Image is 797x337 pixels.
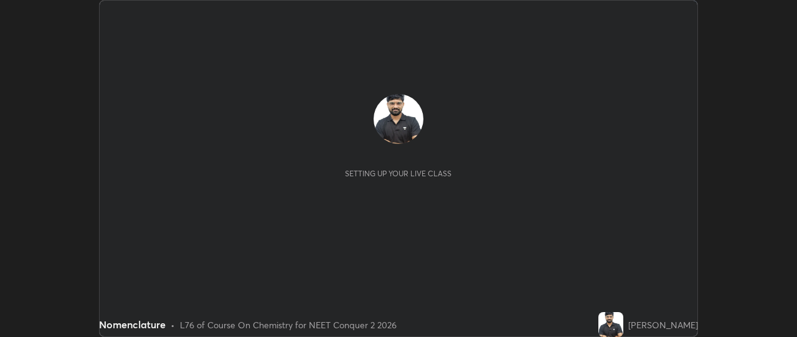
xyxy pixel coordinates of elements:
[180,318,397,331] div: L76 of Course On Chemistry for NEET Conquer 2 2026
[598,312,623,337] img: cf491ae460674f9490001725c6d479a7.jpg
[374,94,423,144] img: cf491ae460674f9490001725c6d479a7.jpg
[99,317,166,332] div: Nomenclature
[628,318,698,331] div: [PERSON_NAME]
[171,318,175,331] div: •
[345,169,451,178] div: Setting up your live class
